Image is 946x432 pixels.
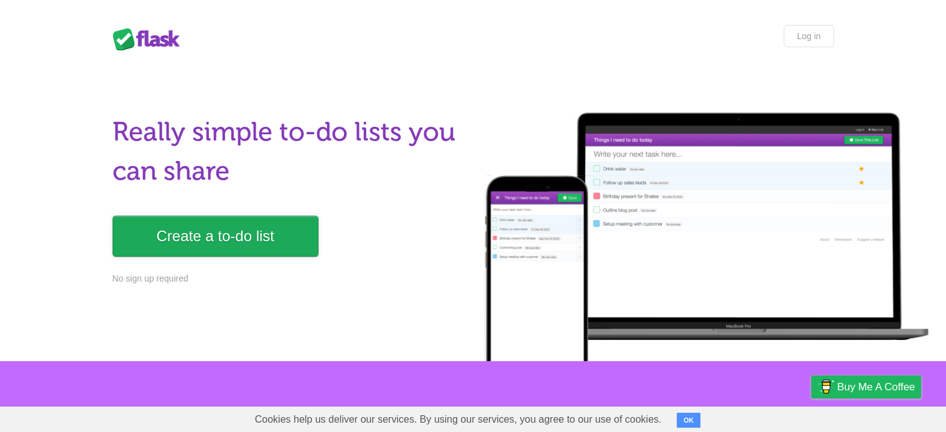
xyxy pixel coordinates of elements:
[113,113,466,191] h1: Really simple to-do lists you can share
[113,216,318,257] a: Create a to-do list
[113,272,466,285] p: No sign up required
[811,375,921,398] a: Buy me a coffee
[817,376,834,397] img: Buy me a coffee
[243,407,674,432] span: Cookies help us deliver our services. By using our services, you agree to our use of cookies.
[677,413,701,428] button: OK
[837,376,915,398] span: Buy me a coffee
[113,28,187,50] div: Flask Lists
[784,25,833,47] a: Log in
